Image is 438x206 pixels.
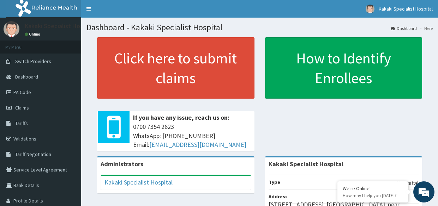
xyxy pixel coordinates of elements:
[379,6,433,12] span: Kakaki Specialist Hospital
[343,193,403,199] p: How may I help you today?
[15,74,38,80] span: Dashboard
[149,141,246,149] a: [EMAIL_ADDRESS][DOMAIN_NAME]
[86,23,433,32] h1: Dashboard - Kakaki Specialist Hospital
[343,185,403,192] div: We're Online!
[265,37,422,99] a: How to Identify Enrollees
[366,5,374,13] img: User Image
[104,178,173,186] a: Kakaki Specialist Hospital
[4,21,19,37] img: User Image
[269,160,343,168] strong: Kakaki Specialist Hospital
[133,122,251,149] span: 0700 7354 2623 WhatsApp: [PHONE_NUMBER] Email:
[15,58,51,64] span: Switch Providers
[25,32,42,37] a: Online
[97,37,254,99] a: Click here to submit claims
[269,179,280,185] b: Type
[391,25,417,31] a: Dashboard
[15,105,29,111] span: Claims
[133,113,229,121] b: If you have any issue, reach us on:
[269,193,288,200] b: Address
[25,23,96,29] p: Kakaki Specialist Hospital
[396,179,419,188] p: Hospital
[15,120,28,126] span: Tariffs
[15,151,51,157] span: Tariff Negotiation
[101,160,143,168] b: Administrators
[418,25,433,31] li: Here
